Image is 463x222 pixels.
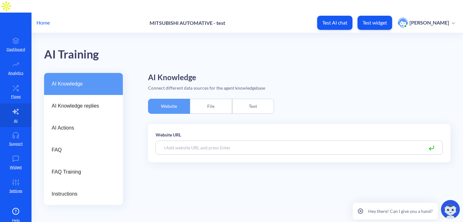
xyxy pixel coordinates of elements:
[7,47,25,52] p: Dashboard
[52,124,110,132] span: AI Actions
[44,73,123,95] a: AI Knowledge
[357,16,392,30] button: Test widget
[14,118,18,124] p: AI
[8,70,23,76] p: Analytics
[10,164,22,170] p: Widget
[148,73,450,82] h2: AI Knowledge
[441,200,460,219] img: copilot-icon.svg
[44,183,123,205] a: Instructions
[44,95,123,117] a: AI Knowledge replies
[322,19,347,26] p: Test AI chat
[156,141,443,155] input: +Add website URL and press Enter
[232,99,274,114] div: Text
[11,94,21,99] p: Flows
[9,188,22,194] p: Settings
[52,102,110,110] span: AI Knowledge replies
[317,16,352,30] button: Test AI chat
[44,46,99,64] div: AI Training
[368,208,433,214] p: Hey there! Can I give you a hand?
[398,18,408,28] img: user photo
[395,17,458,28] button: user photo[PERSON_NAME]
[44,139,123,161] a: FAQ
[52,80,110,88] span: AI Knowledge
[190,99,232,114] div: File
[156,131,443,138] p: Website URL
[148,99,190,114] div: Website
[44,117,123,139] a: AI Actions
[52,146,110,154] span: FAQ
[52,168,110,176] span: FAQ Training
[148,85,450,91] div: Connect different data sources for the agent knowledgebase
[9,141,23,147] p: Support
[52,190,110,198] span: Instructions
[150,20,225,26] p: MITSUBISHI AUTOMATIVE - test
[37,19,50,26] p: Home
[363,19,387,26] p: Test widget
[409,19,449,26] p: [PERSON_NAME]
[44,161,123,183] a: FAQ Training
